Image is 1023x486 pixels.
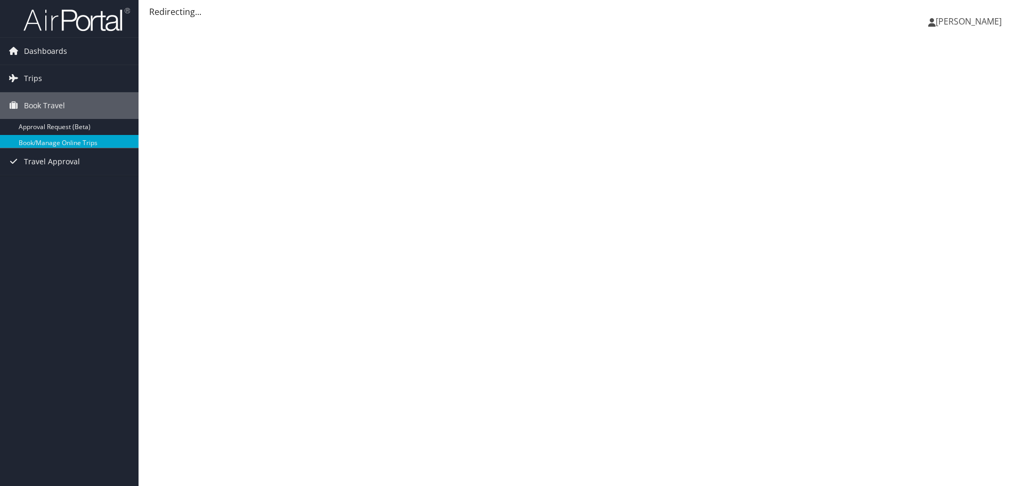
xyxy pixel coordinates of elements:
[24,148,80,175] span: Travel Approval
[936,15,1002,27] span: [PERSON_NAME]
[23,7,130,32] img: airportal-logo.png
[24,92,65,119] span: Book Travel
[928,5,1012,37] a: [PERSON_NAME]
[24,65,42,92] span: Trips
[24,38,67,65] span: Dashboards
[149,5,1012,18] div: Redirecting...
